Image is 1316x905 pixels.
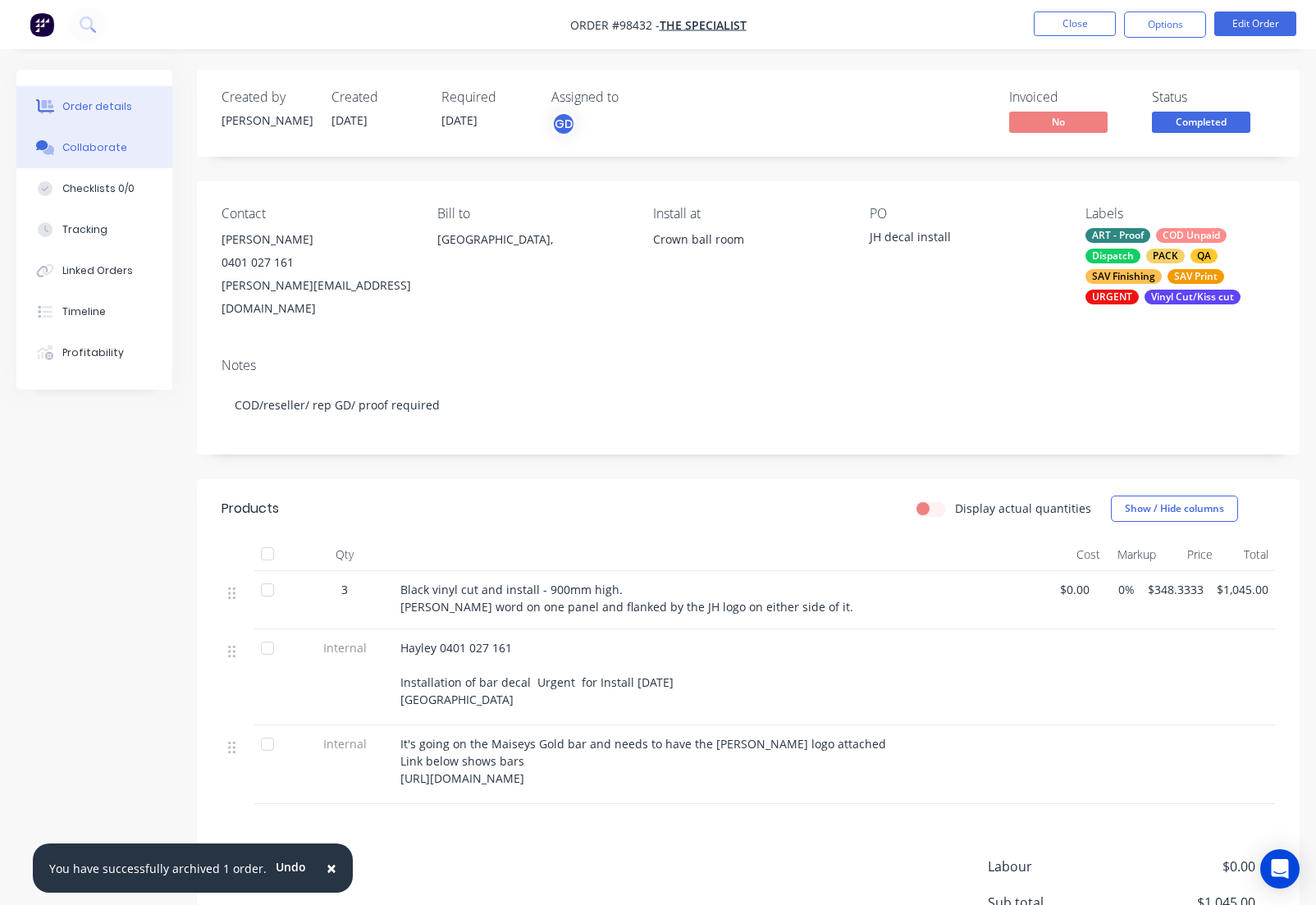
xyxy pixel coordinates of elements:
button: Timeline [16,291,172,332]
div: Tracking [62,222,107,237]
span: Internal [302,735,387,752]
div: COD Unpaid [1156,228,1227,243]
div: ART - Proof [1085,228,1150,243]
span: [DATE] [331,112,368,128]
div: SAV Finishing [1085,269,1162,284]
div: Checklists 0/0 [62,181,135,196]
div: Vinyl Cut/Kiss cut [1145,290,1241,304]
div: Markup [1107,538,1163,571]
div: Install at [653,206,843,222]
button: Collaborate [16,127,172,168]
div: [PERSON_NAME][EMAIL_ADDRESS][DOMAIN_NAME] [222,274,411,320]
button: Close [310,848,353,888]
span: [DATE] [441,112,478,128]
span: $348.3333 [1148,581,1204,598]
span: $1,045.00 [1217,581,1268,598]
div: URGENT [1085,290,1139,304]
span: Hayley 0401 027 161 Installation of bar decal Urgent for Install [DATE] [GEOGRAPHIC_DATA] [400,640,674,707]
div: Open Intercom Messenger [1260,849,1300,889]
div: Collaborate [62,140,127,155]
div: [GEOGRAPHIC_DATA], [437,228,627,281]
div: Contact [222,206,411,222]
div: Crown ball room [653,228,843,281]
div: [PERSON_NAME]0401 027 161[PERSON_NAME][EMAIL_ADDRESS][DOMAIN_NAME] [222,228,411,320]
div: Required [441,89,532,105]
div: Profitability [62,345,124,360]
div: Timeline [62,304,106,319]
div: JH decal install [870,228,1059,251]
div: Crown ball room [653,228,843,251]
span: 0% [1103,581,1136,598]
span: $0.00 [1057,581,1090,598]
img: Factory [30,12,54,37]
button: Undo [267,854,315,879]
span: Internal [302,639,387,656]
div: Cost [1050,538,1107,571]
label: Display actual quantities [955,500,1091,517]
div: PO [870,206,1059,222]
div: Assigned to [551,89,715,105]
span: × [327,857,336,880]
div: Notes [222,358,1275,373]
div: Total [1219,538,1276,571]
div: Status [1152,89,1275,105]
button: GD [551,112,576,136]
span: Completed [1152,112,1250,132]
div: QA [1190,249,1218,263]
div: Invoiced [1009,89,1132,105]
div: Created by [222,89,312,105]
button: Options [1124,11,1206,38]
a: THE SPECIALIST [660,17,747,33]
div: Labels [1085,206,1275,222]
div: Qty [295,538,394,571]
span: Labour [988,857,1134,876]
button: Linked Orders [16,250,172,291]
span: It's going on the Maiseys Gold bar and needs to have the [PERSON_NAME] logo attached Link below s... [400,736,889,786]
button: Edit Order [1214,11,1296,36]
div: SAV Print [1167,269,1224,284]
button: Tracking [16,209,172,250]
button: Order details [16,86,172,127]
div: Bill to [437,206,627,222]
div: 0401 027 161 [222,251,411,274]
div: Order details [62,99,132,114]
span: 3 [341,581,348,598]
span: No [1009,112,1108,132]
button: Profitability [16,332,172,373]
span: Order #98432 - [570,17,660,33]
div: [PERSON_NAME] [222,112,312,129]
button: Checklists 0/0 [16,168,172,209]
div: Products [222,499,279,519]
div: [GEOGRAPHIC_DATA], [437,228,627,251]
div: Dispatch [1085,249,1140,263]
span: Black vinyl cut and install - 900mm high. [PERSON_NAME] word on one panel and flanked by the JH l... [400,582,853,615]
button: Show / Hide columns [1111,496,1238,522]
div: Price [1163,538,1219,571]
div: COD/reseller/ rep GD/ proof required [222,380,1275,430]
div: You have successfully archived 1 order. [49,860,267,877]
button: Completed [1152,112,1250,136]
button: Close [1034,11,1116,36]
span: $0.00 [1134,857,1255,876]
div: Linked Orders [62,263,133,278]
div: [PERSON_NAME] [222,228,411,251]
div: Created [331,89,422,105]
div: PACK [1146,249,1185,263]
